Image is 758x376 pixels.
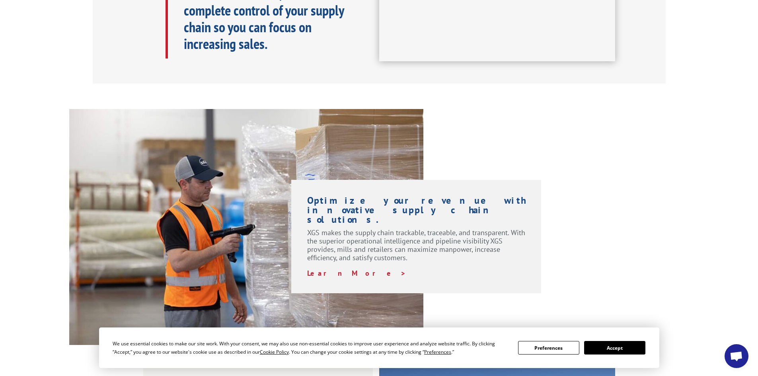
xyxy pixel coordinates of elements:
a: Open chat [725,344,748,368]
div: We use essential cookies to make our site work. With your consent, we may also use non-essential ... [113,339,509,356]
img: XGS-Photos232 [69,109,423,345]
p: XGS makes the supply chain trackable, traceable, and transparent. With the superior operational i... [307,228,526,269]
a: Learn More > [307,269,406,278]
span: Cookie Policy [260,349,289,355]
span: Preferences [424,349,451,355]
button: Preferences [518,341,579,355]
div: Cookie Consent Prompt [99,327,659,368]
button: Accept [584,341,645,355]
h1: Optimize your revenue with innovative supply chain solutions. [307,196,526,228]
